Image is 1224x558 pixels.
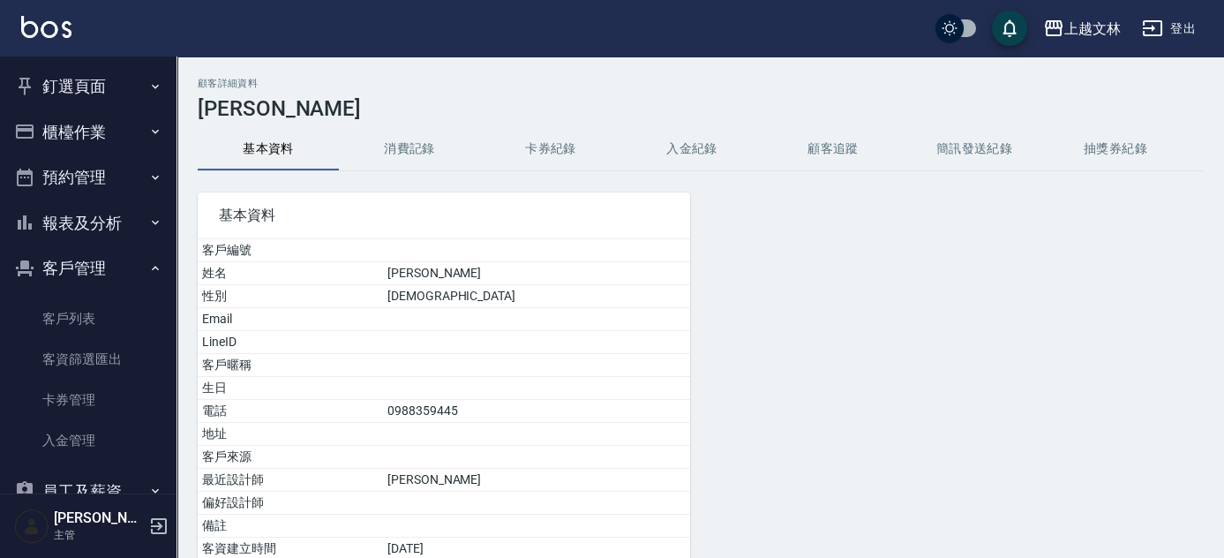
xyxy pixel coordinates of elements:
[992,11,1027,46] button: save
[383,285,690,308] td: [DEMOGRAPHIC_DATA]
[7,469,169,515] button: 員工及薪資
[7,109,169,155] button: 櫃檯作業
[198,377,383,400] td: 生日
[198,239,383,262] td: 客戶編號
[1045,128,1186,170] button: 抽獎券紀錄
[54,509,144,527] h5: [PERSON_NAME]
[762,128,904,170] button: 顧客追蹤
[198,354,383,377] td: 客戶暱稱
[219,207,669,224] span: 基本資料
[7,245,169,291] button: 客戶管理
[1064,18,1121,40] div: 上越文林
[21,16,71,38] img: Logo
[14,509,49,544] img: Person
[383,469,690,492] td: [PERSON_NAME]
[198,285,383,308] td: 性別
[198,96,1203,121] h3: [PERSON_NAME]
[383,262,690,285] td: [PERSON_NAME]
[339,128,480,170] button: 消費記錄
[621,128,762,170] button: 入金紀錄
[198,331,383,354] td: LineID
[7,155,169,200] button: 預約管理
[7,420,169,461] a: 入金管理
[54,527,144,543] p: 主管
[198,128,339,170] button: 基本資料
[7,200,169,246] button: 報表及分析
[198,469,383,492] td: 最近設計師
[480,128,621,170] button: 卡券紀錄
[1036,11,1128,47] button: 上越文林
[7,64,169,109] button: 釘選頁面
[7,339,169,380] a: 客資篩選匯出
[1135,12,1203,45] button: 登出
[383,400,690,423] td: 0988359445
[198,492,383,515] td: 偏好設計師
[198,400,383,423] td: 電話
[198,423,383,446] td: 地址
[198,515,383,538] td: 備註
[7,298,169,339] a: 客戶列表
[198,262,383,285] td: 姓名
[198,78,1203,89] h2: 顧客詳細資料
[7,380,169,420] a: 卡券管理
[198,308,383,331] td: Email
[198,446,383,469] td: 客戶來源
[904,128,1045,170] button: 簡訊發送紀錄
